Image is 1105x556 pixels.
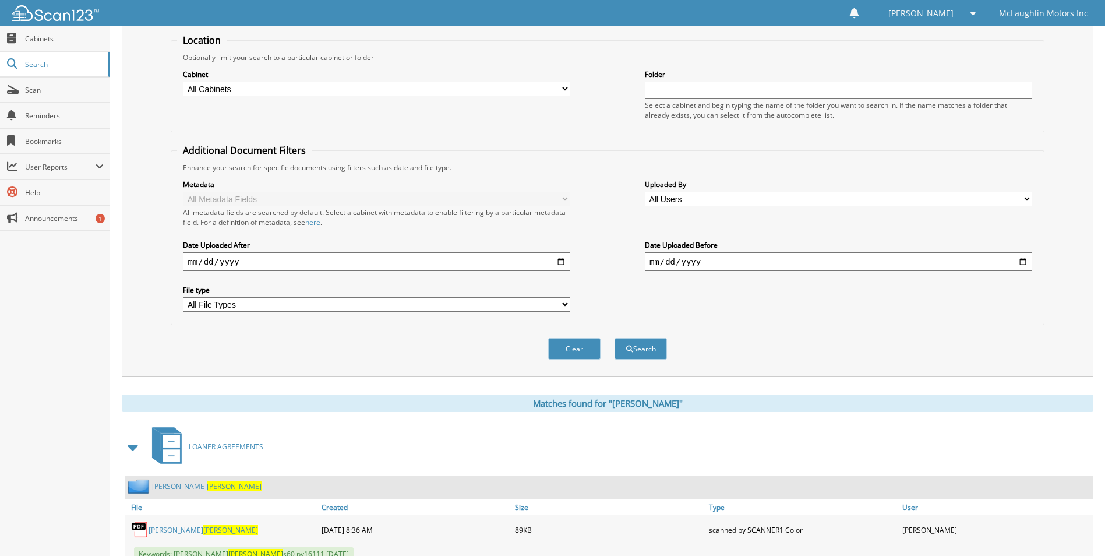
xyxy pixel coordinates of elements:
[25,111,104,121] span: Reminders
[145,424,263,470] a: LOANER AGREEMENTS
[152,481,262,491] a: [PERSON_NAME][PERSON_NAME]
[177,34,227,47] legend: Location
[207,481,262,491] span: [PERSON_NAME]
[25,213,104,223] span: Announcements
[183,69,570,79] label: Cabinet
[122,395,1093,412] div: Matches found for "[PERSON_NAME]"
[645,69,1032,79] label: Folder
[183,207,570,227] div: All metadata fields are searched by default. Select a cabinet with metadata to enable filtering b...
[183,252,570,271] input: start
[177,163,1037,173] div: Enhance your search for specific documents using filters such as date and file type.
[25,188,104,198] span: Help
[615,338,667,360] button: Search
[999,10,1088,17] span: McLaughlin Motors Inc
[888,10,954,17] span: [PERSON_NAME]
[319,499,512,515] a: Created
[96,214,105,223] div: 1
[25,136,104,146] span: Bookmarks
[899,518,1093,541] div: [PERSON_NAME]
[149,525,258,535] a: [PERSON_NAME][PERSON_NAME]
[25,85,104,95] span: Scan
[706,499,899,515] a: Type
[1047,500,1105,556] iframe: Chat Widget
[305,217,320,227] a: here
[25,34,104,44] span: Cabinets
[177,144,312,157] legend: Additional Document Filters
[128,479,152,494] img: folder2.png
[645,240,1032,250] label: Date Uploaded Before
[512,499,705,515] a: Size
[125,499,319,515] a: File
[25,162,96,172] span: User Reports
[548,338,601,360] button: Clear
[512,518,705,541] div: 89KB
[645,100,1032,120] div: Select a cabinet and begin typing the name of the folder you want to search in. If the name match...
[899,499,1093,515] a: User
[645,180,1032,189] label: Uploaded By
[645,252,1032,271] input: end
[183,240,570,250] label: Date Uploaded After
[183,180,570,189] label: Metadata
[12,5,99,21] img: scan123-logo-white.svg
[183,285,570,295] label: File type
[203,525,258,535] span: [PERSON_NAME]
[189,442,263,452] span: LOANER AGREEMENTS
[131,521,149,539] img: PDF.png
[319,518,512,541] div: [DATE] 8:36 AM
[25,59,102,69] span: Search
[706,518,899,541] div: scanned by SCANNER1 Color
[177,52,1037,62] div: Optionally limit your search to a particular cabinet or folder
